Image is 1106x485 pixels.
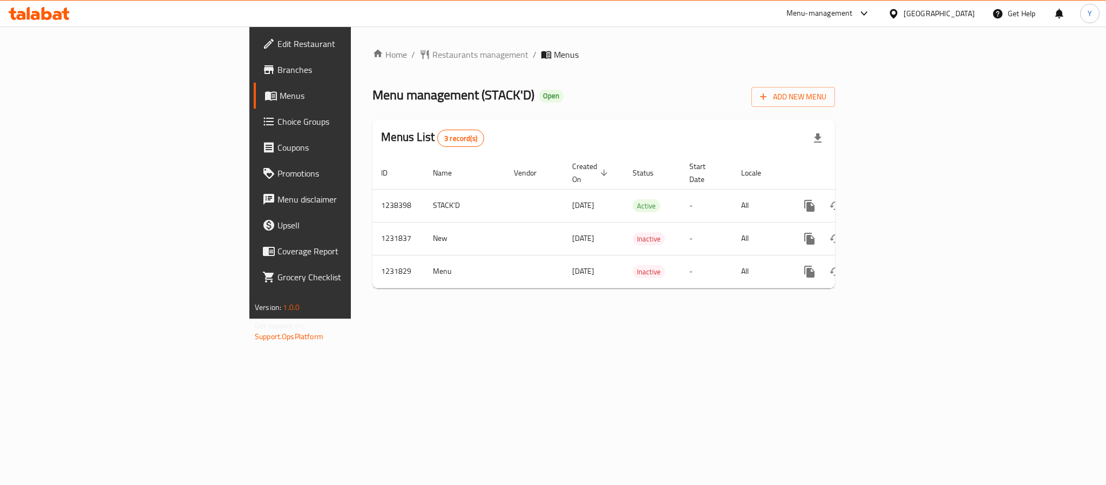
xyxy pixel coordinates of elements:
[437,130,484,147] div: Total records count
[539,90,564,103] div: Open
[277,37,425,50] span: Edit Restaurant
[283,300,300,314] span: 1.0.0
[533,48,537,61] li: /
[277,115,425,128] span: Choice Groups
[372,83,534,107] span: Menu management ( STACK'D )
[254,264,434,290] a: Grocery Checklist
[254,83,434,109] a: Menus
[254,134,434,160] a: Coupons
[277,271,425,284] span: Grocery Checklist
[681,189,732,222] td: -
[572,231,594,245] span: [DATE]
[805,125,831,151] div: Export file
[255,329,323,343] a: Support.OpsPlatform
[904,8,975,19] div: [GEOGRAPHIC_DATA]
[633,200,660,212] span: Active
[681,255,732,288] td: -
[633,199,660,212] div: Active
[424,189,505,222] td: STACK'D
[254,186,434,212] a: Menu disclaimer
[432,48,528,61] span: Restaurants management
[633,232,665,245] div: Inactive
[433,166,466,179] span: Name
[823,259,849,285] button: Change Status
[514,166,551,179] span: Vendor
[572,264,594,278] span: [DATE]
[372,157,909,288] table: enhanced table
[277,245,425,258] span: Coverage Report
[732,222,788,255] td: All
[732,189,788,222] td: All
[381,129,484,147] h2: Menus List
[419,48,528,61] a: Restaurants management
[633,166,668,179] span: Status
[280,89,425,102] span: Menus
[797,226,823,252] button: more
[823,193,849,219] button: Change Status
[572,160,611,186] span: Created On
[381,166,402,179] span: ID
[823,226,849,252] button: Change Status
[732,255,788,288] td: All
[254,238,434,264] a: Coverage Report
[797,259,823,285] button: more
[554,48,579,61] span: Menus
[633,266,665,278] span: Inactive
[277,63,425,76] span: Branches
[372,48,835,61] nav: breadcrumb
[751,87,835,107] button: Add New Menu
[681,222,732,255] td: -
[424,255,505,288] td: Menu
[424,222,505,255] td: New
[255,300,281,314] span: Version:
[438,133,484,144] span: 3 record(s)
[797,193,823,219] button: more
[633,265,665,278] div: Inactive
[760,90,826,104] span: Add New Menu
[1088,8,1092,19] span: Y
[788,157,909,190] th: Actions
[572,198,594,212] span: [DATE]
[254,57,434,83] a: Branches
[539,91,564,100] span: Open
[277,219,425,232] span: Upsell
[254,160,434,186] a: Promotions
[254,109,434,134] a: Choice Groups
[255,319,304,333] span: Get support on:
[741,166,775,179] span: Locale
[786,7,853,20] div: Menu-management
[277,167,425,180] span: Promotions
[254,212,434,238] a: Upsell
[633,233,665,245] span: Inactive
[254,31,434,57] a: Edit Restaurant
[689,160,720,186] span: Start Date
[277,193,425,206] span: Menu disclaimer
[277,141,425,154] span: Coupons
